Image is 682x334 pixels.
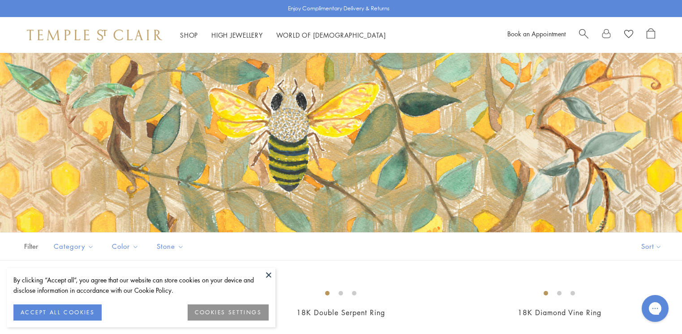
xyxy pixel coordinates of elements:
button: Stone [150,236,191,256]
button: Color [105,236,146,256]
iframe: Gorgias live chat messenger [637,292,673,325]
nav: Main navigation [180,30,386,41]
a: World of [DEMOGRAPHIC_DATA]World of [DEMOGRAPHIC_DATA] [276,30,386,39]
p: Enjoy Complimentary Delivery & Returns [288,4,390,13]
button: COOKIES SETTINGS [188,304,269,321]
a: Open Shopping Bag [647,28,655,42]
button: Category [47,236,101,256]
a: Search [579,28,588,42]
span: Category [49,241,101,252]
a: Book an Appointment [507,29,566,38]
div: By clicking “Accept all”, you agree that our website can store cookies on your device and disclos... [13,275,269,295]
span: Color [107,241,146,252]
button: Show sort by [621,233,682,260]
span: Stone [152,241,191,252]
a: View Wishlist [624,28,633,42]
a: 18K Diamond Vine Ring [518,308,601,317]
img: Temple St. Clair [27,30,162,40]
a: High JewelleryHigh Jewellery [211,30,263,39]
button: ACCEPT ALL COOKIES [13,304,102,321]
a: 18K Double Serpent Ring [296,308,385,317]
a: ShopShop [180,30,198,39]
